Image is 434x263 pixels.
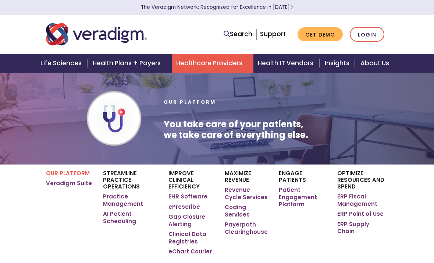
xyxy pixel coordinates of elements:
a: Practice Management [103,193,157,207]
a: Support [260,30,286,38]
a: Insights [320,54,356,73]
a: Payerpath Clearinghouse [225,221,268,235]
img: Veradigm logo [46,22,147,46]
a: Revenue Cycle Services [225,186,268,201]
a: EHR Software [168,193,207,200]
a: About Us [356,54,398,73]
a: Life Sciences [36,54,88,73]
a: ERP Supply Chain [337,221,388,235]
span: Learn More [290,4,293,11]
a: Coding Services [225,204,268,218]
h1: You take care of your patients, we take care of everything else. [164,119,308,141]
a: eChart Courier [168,248,212,255]
a: The Veradigm Network: Recognized for Excellence in [DATE]Learn More [141,4,293,11]
a: Health Plans + Payers [88,54,172,73]
a: AI Patient Scheduling [103,210,157,225]
a: Healthcare Providers [172,54,253,73]
a: Gap Closure Alerting [168,213,214,228]
a: Clinical Data Registries [168,231,214,245]
a: ERP Point of Use [337,210,384,218]
a: Veradigm Suite [46,180,92,187]
a: Patient Engagement Platform [279,186,326,208]
a: Health IT Vendors [253,54,320,73]
a: ERP Fiscal Management [337,193,388,207]
a: ePrescribe [168,203,200,211]
a: Search [224,29,252,39]
a: Get Demo [298,27,343,42]
a: Login [350,27,384,42]
span: Our Platform [164,99,216,105]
